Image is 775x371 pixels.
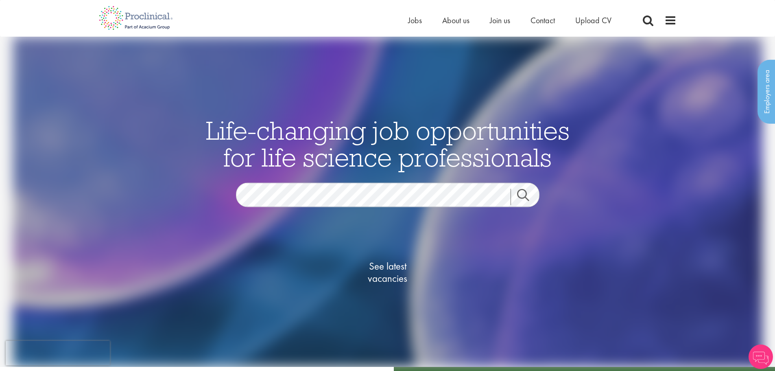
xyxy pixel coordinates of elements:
[206,114,570,173] span: Life-changing job opportunities for life science professionals
[530,15,555,26] a: Contact
[511,189,546,205] a: Job search submit button
[490,15,510,26] a: Join us
[13,37,762,367] img: candidate home
[575,15,611,26] a: Upload CV
[347,228,428,317] a: See latestvacancies
[749,345,773,369] img: Chatbot
[6,341,110,365] iframe: reCAPTCHA
[408,15,422,26] a: Jobs
[347,260,428,285] span: See latest vacancies
[442,15,469,26] a: About us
